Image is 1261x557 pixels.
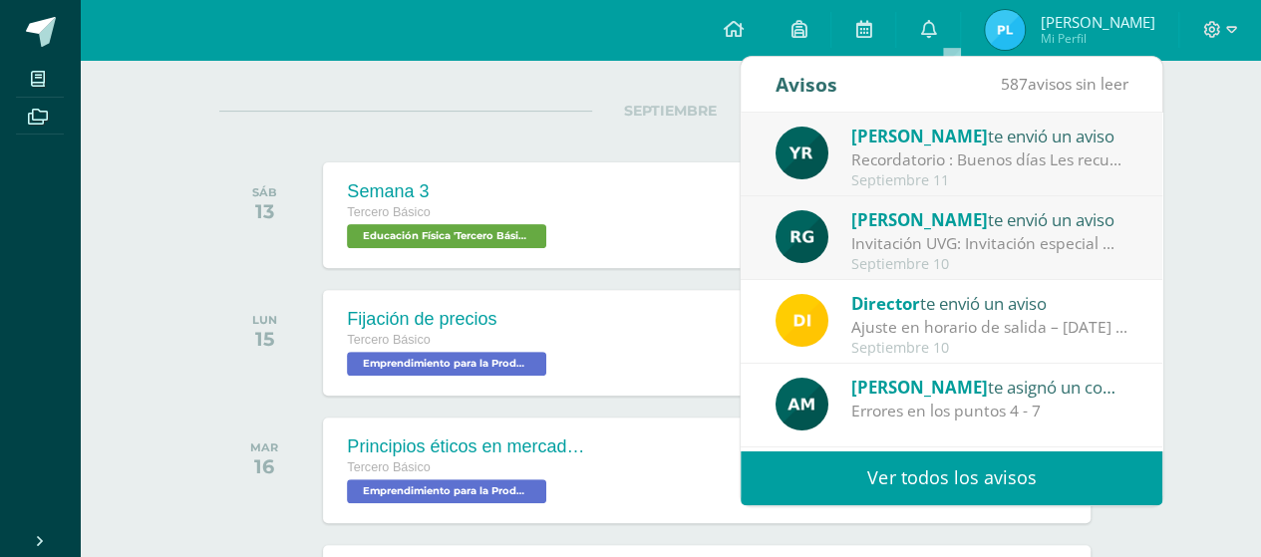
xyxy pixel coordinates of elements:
[851,290,1128,316] div: te envió un aviso
[1000,73,1027,95] span: 587
[252,313,277,327] div: LUN
[776,294,828,347] img: f0b35651ae50ff9c693c4cbd3f40c4bb.png
[347,333,430,347] span: Tercero Básico
[347,479,546,503] span: Emprendimiento para la Productividad 'Tercero Básico B'
[851,232,1128,255] div: Invitación UVG: Invitación especial ✨ El programa Mujeres en Ingeniería – Virtual de la Universid...
[1040,12,1154,32] span: [PERSON_NAME]
[851,340,1128,357] div: Septiembre 10
[252,185,277,199] div: SÁB
[851,125,988,147] span: [PERSON_NAME]
[851,256,1128,273] div: Septiembre 10
[851,123,1128,148] div: te envió un aviso
[347,436,586,457] div: Principios éticos en mercadotecnia y publicidad
[851,148,1128,171] div: Recordatorio : Buenos días Les recuerdo que el martes 16 de septiembre es el último día para reci...
[252,199,277,223] div: 13
[851,172,1128,189] div: Septiembre 11
[851,316,1128,339] div: Ajuste en horario de salida – 12 de septiembre : Estimados Padres de Familia, Debido a las activi...
[347,181,551,202] div: Semana 3
[347,224,546,248] span: Educación Física 'Tercero Básico B'
[776,210,828,263] img: 24ef3269677dd7dd963c57b86ff4a022.png
[851,376,988,399] span: [PERSON_NAME]
[592,102,749,120] span: SEPTIEMBRE
[347,352,546,376] span: Emprendimiento para la Productividad 'Tercero Básico B'
[347,460,430,474] span: Tercero Básico
[851,208,988,231] span: [PERSON_NAME]
[985,10,1025,50] img: 23fb16984e5ab67cc49ece7ec8f2c339.png
[851,292,920,315] span: Director
[347,205,430,219] span: Tercero Básico
[250,440,278,454] div: MAR
[1040,30,1154,47] span: Mi Perfil
[1000,73,1127,95] span: avisos sin leer
[851,374,1128,400] div: te asignó un comentario en 'LABORATORIO 2: Informe digital.' para 'Contabilidad'
[250,454,278,478] div: 16
[851,206,1128,232] div: te envió un aviso
[741,450,1162,505] a: Ver todos los avisos
[252,327,277,351] div: 15
[776,127,828,179] img: 765d7ba1372dfe42393184f37ff644ec.png
[851,400,1128,422] div: Errores en los puntos 4 - 7
[776,57,837,112] div: Avisos
[347,309,551,330] div: Fijación de precios
[776,378,828,430] img: 6e92675d869eb295716253c72d38e6e7.png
